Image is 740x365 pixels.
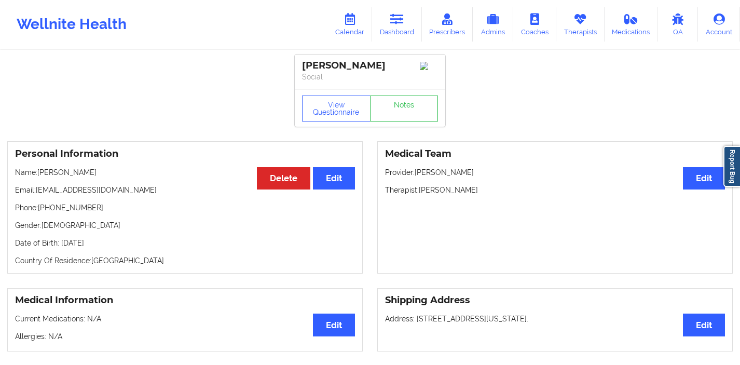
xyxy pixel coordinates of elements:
[513,7,556,42] a: Coaches
[15,238,355,248] p: Date of Birth: [DATE]
[302,72,438,82] p: Social
[385,185,725,195] p: Therapist: [PERSON_NAME]
[15,255,355,266] p: Country Of Residence: [GEOGRAPHIC_DATA]
[302,96,371,121] button: View Questionnaire
[683,314,725,336] button: Edit
[723,146,740,187] a: Report Bug
[15,314,355,324] p: Current Medications: N/A
[15,148,355,160] h3: Personal Information
[385,294,725,306] h3: Shipping Address
[683,167,725,190] button: Edit
[422,7,473,42] a: Prescribers
[15,331,355,342] p: Allergies: N/A
[420,62,438,70] img: Image%2Fplaceholer-image.png
[313,314,355,336] button: Edit
[372,7,422,42] a: Dashboard
[385,167,725,178] p: Provider: [PERSON_NAME]
[302,60,438,72] div: [PERSON_NAME]
[473,7,513,42] a: Admins
[257,167,310,190] button: Delete
[15,185,355,195] p: Email: [EMAIL_ADDRESS][DOMAIN_NAME]
[15,167,355,178] p: Name: [PERSON_NAME]
[15,220,355,231] p: Gender: [DEMOGRAPHIC_DATA]
[15,202,355,213] p: Phone: [PHONE_NUMBER]
[605,7,658,42] a: Medications
[556,7,605,42] a: Therapists
[385,314,725,324] p: Address: [STREET_ADDRESS][US_STATE].
[698,7,740,42] a: Account
[370,96,438,121] a: Notes
[313,167,355,190] button: Edit
[385,148,725,160] h3: Medical Team
[15,294,355,306] h3: Medical Information
[327,7,372,42] a: Calendar
[657,7,698,42] a: QA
